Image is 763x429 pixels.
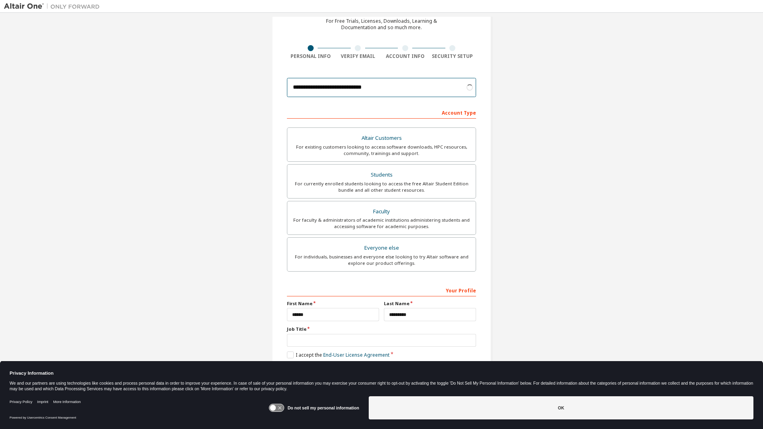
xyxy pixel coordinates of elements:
[292,206,471,217] div: Faculty
[287,53,334,60] div: Personal Info
[429,53,476,60] div: Security Setup
[326,18,437,31] div: For Free Trials, Licenses, Downloads, Learning & Documentation and so much more.
[292,217,471,230] div: For faculty & administrators of academic institutions administering students and accessing softwa...
[4,2,104,10] img: Altair One
[287,300,379,307] label: First Name
[292,133,471,144] div: Altair Customers
[287,352,389,358] label: I accept the
[381,53,429,60] div: Account Info
[287,326,476,332] label: Job Title
[384,300,476,307] label: Last Name
[292,181,471,193] div: For currently enrolled students looking to access the free Altair Student Edition bundle and all ...
[287,284,476,296] div: Your Profile
[292,242,471,254] div: Everyone else
[292,254,471,266] div: For individuals, businesses and everyone else looking to try Altair software and explore our prod...
[323,352,389,358] a: End-User License Agreement
[287,106,476,119] div: Account Type
[292,169,471,181] div: Students
[292,144,471,157] div: For existing customers looking to access software downloads, HPC resources, community, trainings ...
[334,53,382,60] div: Verify Email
